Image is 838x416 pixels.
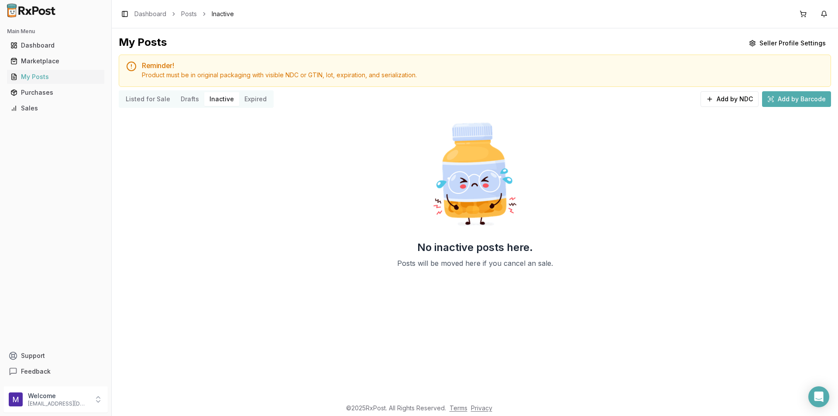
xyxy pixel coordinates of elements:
[762,91,831,107] button: Add by Barcode
[3,348,108,364] button: Support
[471,404,492,412] a: Privacy
[3,54,108,68] button: Marketplace
[7,100,104,116] a: Sales
[175,92,204,106] button: Drafts
[3,38,108,52] button: Dashboard
[142,71,824,79] div: Product must be in original packaging with visible NDC or GTIN, lot, expiration, and serialization.
[9,392,23,406] img: User avatar
[3,86,108,100] button: Purchases
[3,70,108,84] button: My Posts
[701,91,759,107] button: Add by NDC
[7,53,104,69] a: Marketplace
[120,92,175,106] button: Listed for Sale
[7,69,104,85] a: My Posts
[28,400,89,407] p: [EMAIL_ADDRESS][DOMAIN_NAME]
[417,241,533,254] h2: No inactive posts here.
[204,92,239,106] button: Inactive
[419,118,531,230] img: Sad Pill Bottle
[181,10,197,18] a: Posts
[3,101,108,115] button: Sales
[7,38,104,53] a: Dashboard
[10,57,101,65] div: Marketplace
[21,367,51,376] span: Feedback
[28,392,89,400] p: Welcome
[142,62,824,69] h5: Reminder!
[134,10,234,18] nav: breadcrumb
[3,364,108,379] button: Feedback
[10,72,101,81] div: My Posts
[119,35,167,51] div: My Posts
[808,386,829,407] div: Open Intercom Messenger
[397,258,553,268] p: Posts will be moved here if you cancel an sale.
[10,88,101,97] div: Purchases
[134,10,166,18] a: Dashboard
[744,35,831,51] button: Seller Profile Settings
[7,28,104,35] h2: Main Menu
[239,92,272,106] button: Expired
[10,41,101,50] div: Dashboard
[10,104,101,113] div: Sales
[450,404,467,412] a: Terms
[3,3,59,17] img: RxPost Logo
[7,85,104,100] a: Purchases
[212,10,234,18] span: Inactive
